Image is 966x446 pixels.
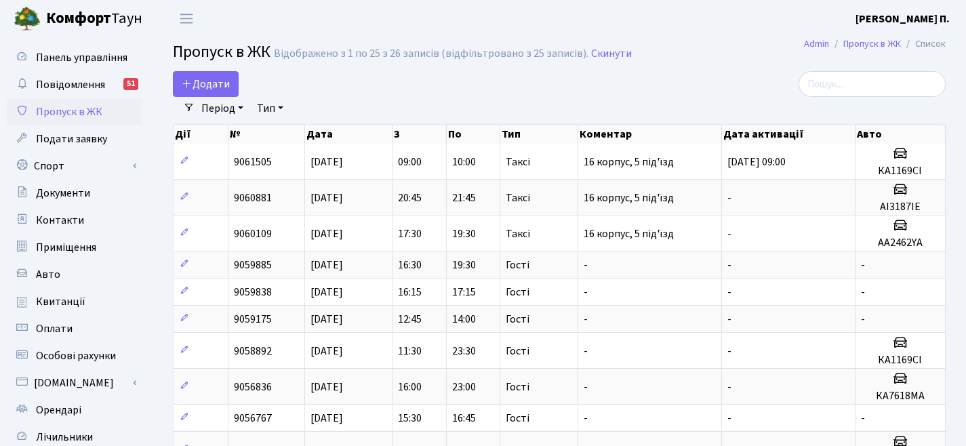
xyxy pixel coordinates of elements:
[452,312,476,327] span: 14:00
[251,97,289,120] a: Тип
[861,165,940,178] h5: КА1169СІ
[173,40,270,64] span: Пропуск в ЖК
[36,348,116,363] span: Особові рахунки
[36,294,85,309] span: Квитанції
[7,71,142,98] a: Повідомлення51
[506,382,529,392] span: Гості
[861,201,940,214] h5: АІ3187ІЕ
[584,344,588,359] span: -
[799,71,946,97] input: Пошук...
[36,77,105,92] span: Повідомлення
[861,390,940,403] h5: КА7618МА
[36,131,107,146] span: Подати заявку
[500,125,578,144] th: Тип
[447,125,500,144] th: По
[36,104,102,119] span: Пропуск в ЖК
[7,153,142,180] a: Спорт
[398,155,422,169] span: 09:00
[584,155,674,169] span: 16 корпус, 5 під'їзд
[591,47,632,60] a: Скинути
[856,125,946,144] th: Авто
[7,288,142,315] a: Квитанції
[452,380,476,394] span: 23:00
[398,190,422,205] span: 20:45
[36,430,93,445] span: Лічильники
[727,226,731,241] span: -
[727,344,731,359] span: -
[36,186,90,201] span: Документи
[46,7,111,29] b: Комфорт
[234,258,272,272] span: 9059885
[506,260,529,270] span: Гості
[398,226,422,241] span: 17:30
[123,78,138,90] div: 51
[234,190,272,205] span: 9060881
[398,344,422,359] span: 11:30
[305,125,393,144] th: Дата
[398,380,422,394] span: 16:00
[310,411,343,426] span: [DATE]
[398,312,422,327] span: 12:45
[14,5,41,33] img: logo.png
[7,44,142,71] a: Панель управління
[452,344,476,359] span: 23:30
[274,47,588,60] div: Відображено з 1 по 25 з 26 записів (відфільтровано з 25 записів).
[584,411,588,426] span: -
[452,155,476,169] span: 10:00
[861,285,865,300] span: -
[727,285,731,300] span: -
[856,12,950,26] b: [PERSON_NAME] П.
[310,380,343,394] span: [DATE]
[182,77,230,92] span: Додати
[7,261,142,288] a: Авто
[36,240,96,255] span: Приміщення
[7,180,142,207] a: Документи
[506,346,529,357] span: Гості
[727,190,731,205] span: -
[46,7,142,31] span: Таун
[784,30,966,58] nav: breadcrumb
[7,397,142,424] a: Орендарі
[310,226,343,241] span: [DATE]
[7,342,142,369] a: Особові рахунки
[804,37,829,51] a: Admin
[856,11,950,27] a: [PERSON_NAME] П.
[584,380,588,394] span: -
[228,125,305,144] th: №
[727,312,731,327] span: -
[584,258,588,272] span: -
[901,37,946,52] li: Список
[843,37,901,51] a: Пропуск в ЖК
[310,312,343,327] span: [DATE]
[310,344,343,359] span: [DATE]
[234,380,272,394] span: 9056836
[584,190,674,205] span: 16 корпус, 5 під'їзд
[7,369,142,397] a: [DOMAIN_NAME]
[452,411,476,426] span: 16:45
[506,157,530,167] span: Таксі
[310,258,343,272] span: [DATE]
[234,411,272,426] span: 9056767
[506,228,530,239] span: Таксі
[452,226,476,241] span: 19:30
[727,155,786,169] span: [DATE] 09:00
[398,411,422,426] span: 15:30
[452,258,476,272] span: 19:30
[36,267,60,282] span: Авто
[506,287,529,298] span: Гості
[578,125,722,144] th: Коментар
[7,125,142,153] a: Подати заявку
[727,380,731,394] span: -
[310,285,343,300] span: [DATE]
[861,354,940,367] h5: КА1169СI
[169,7,203,30] button: Переключити навігацію
[36,50,127,65] span: Панель управління
[398,258,422,272] span: 16:30
[36,321,73,336] span: Оплати
[7,315,142,342] a: Оплати
[506,192,530,203] span: Таксі
[174,125,228,144] th: Дії
[584,312,588,327] span: -
[727,258,731,272] span: -
[727,411,731,426] span: -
